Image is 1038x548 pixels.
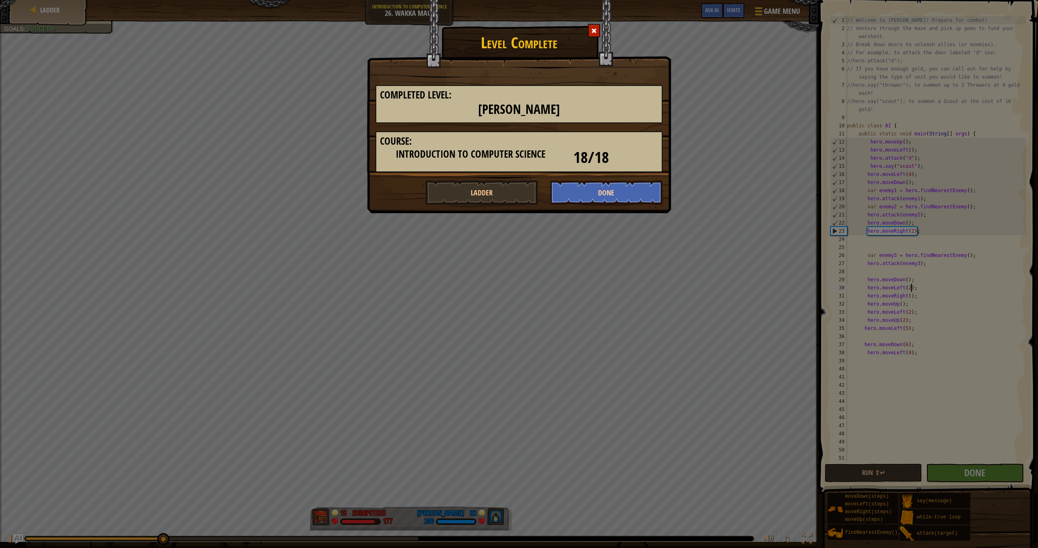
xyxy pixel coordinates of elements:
h3: Completed Level: [380,90,658,101]
button: Done [550,180,663,205]
h3: Course: [380,136,658,147]
h3: Introduction to Computer Science [380,149,561,160]
button: Ladder [425,180,538,205]
span: 18/18 [573,146,609,168]
h2: [PERSON_NAME] [380,103,658,117]
h1: Level Complete [367,30,671,51]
